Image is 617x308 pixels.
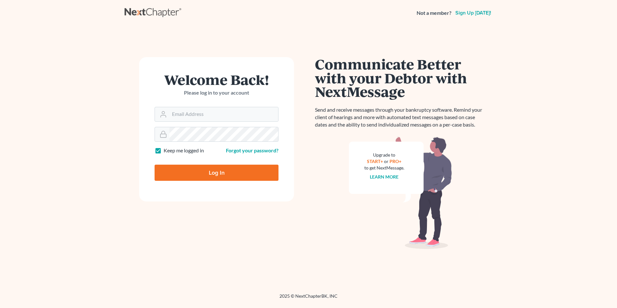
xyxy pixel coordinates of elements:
[315,57,486,98] h1: Communicate Better with your Debtor with NextMessage
[367,159,383,164] a: START+
[349,136,452,249] img: nextmessage_bg-59042aed3d76b12b5cd301f8e5b87938c9018125f34e5fa2b7a6b67550977c72.svg
[370,174,399,180] a: Learn more
[226,147,278,153] a: Forgot your password?
[454,10,492,15] a: Sign up [DATE]!
[125,293,492,304] div: 2025 © NextChapterBK, INC
[364,165,404,171] div: to get NextMessage.
[364,152,404,158] div: Upgrade to
[164,147,204,154] label: Keep me logged in
[384,159,389,164] span: or
[155,73,278,87] h1: Welcome Back!
[169,107,278,121] input: Email Address
[155,89,278,97] p: Please log in to your account
[315,106,486,128] p: Send and receive messages through your bankruptcy software. Remind your client of hearings and mo...
[417,9,451,17] strong: Not a member?
[390,159,402,164] a: PRO+
[155,165,278,181] input: Log In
